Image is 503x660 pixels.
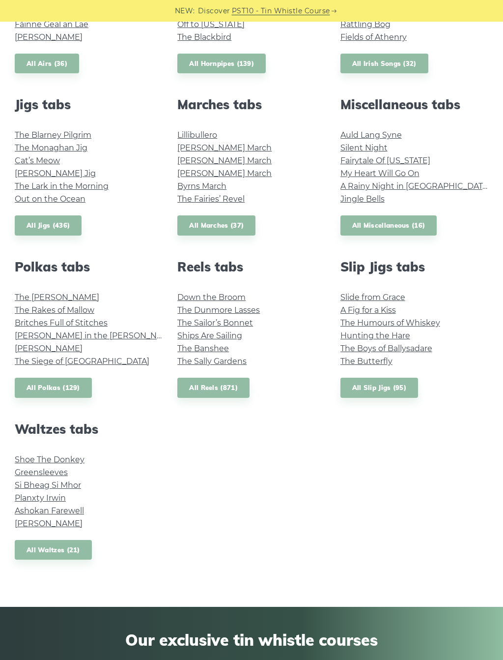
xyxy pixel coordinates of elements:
a: Off to [US_STATE] [177,20,245,29]
a: Cat’s Meow [15,156,60,165]
a: PST10 - Tin Whistle Course [232,5,330,17]
a: All Hornpipes (139) [177,54,266,74]
a: [PERSON_NAME] [15,519,83,528]
span: Discover [198,5,230,17]
a: The Banshee [177,344,229,353]
a: Silent Night [340,143,388,152]
h2: Jigs tabs [15,97,163,112]
a: Slide from Grace [340,293,405,302]
a: The Dunmore Lasses [177,305,260,315]
a: Fields of Athenry [340,32,407,42]
a: Auld Lang Syne [340,130,402,140]
a: All Airs (36) [15,54,79,74]
a: The Sailor’s Bonnet [177,318,253,328]
a: The Blackbird [177,32,231,42]
a: The Rakes of Mallow [15,305,94,315]
a: [PERSON_NAME] [15,344,83,353]
a: The Lark in the Morning [15,181,109,191]
a: Ships Are Sailing [177,331,242,340]
a: All Reels (871) [177,378,250,398]
a: My Heart Will Go On [340,169,419,178]
a: Rattling Bog [340,20,391,29]
a: [PERSON_NAME] March [177,143,272,152]
a: Ashokan Farewell [15,506,84,515]
h2: Waltzes tabs [15,421,163,437]
a: [PERSON_NAME] March [177,169,272,178]
a: [PERSON_NAME] [15,32,83,42]
a: [PERSON_NAME] in the [PERSON_NAME] [15,331,177,340]
a: Down the Broom [177,293,246,302]
span: NEW: [175,5,195,17]
a: A Fig for a Kiss [340,305,396,315]
a: Planxty Irwin [15,493,66,503]
a: The [PERSON_NAME] [15,293,99,302]
a: Greensleeves [15,468,68,477]
span: Our exclusive tin whistle courses [15,630,488,649]
a: Hunting the Hare [340,331,410,340]
a: All Polkas (129) [15,378,92,398]
a: All Waltzes (21) [15,540,92,560]
h2: Miscellaneous tabs [340,97,488,112]
a: Fáinne Geal an Lae [15,20,88,29]
a: All Marches (37) [177,215,255,236]
h2: Reels tabs [177,259,325,274]
a: A Rainy Night in [GEOGRAPHIC_DATA] [340,181,490,191]
a: The Monaghan Jig [15,143,87,152]
a: The Humours of Whiskey [340,318,440,328]
h2: Polkas tabs [15,259,163,274]
a: Jingle Bells [340,194,385,204]
a: The Boys of Ballysadare [340,344,432,353]
a: Fairytale Of [US_STATE] [340,156,430,165]
a: Byrns March [177,181,226,191]
a: All Slip Jigs (95) [340,378,418,398]
a: Britches Full of Stitches [15,318,108,328]
h2: Slip Jigs tabs [340,259,488,274]
a: The Butterfly [340,357,392,366]
a: All Irish Songs (32) [340,54,428,74]
a: The Sally Gardens [177,357,247,366]
a: The Blarney Pilgrim [15,130,91,140]
a: The Fairies’ Revel [177,194,245,204]
a: Si­ Bheag Si­ Mhor [15,480,81,490]
a: Lillibullero [177,130,217,140]
a: [PERSON_NAME] March [177,156,272,165]
a: [PERSON_NAME] Jig [15,169,96,178]
a: The Siege of [GEOGRAPHIC_DATA] [15,357,149,366]
h2: Marches tabs [177,97,325,112]
a: All Jigs (436) [15,215,82,236]
a: Shoe The Donkey [15,455,84,464]
a: Out on the Ocean [15,194,85,204]
a: All Miscellaneous (16) [340,215,437,236]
